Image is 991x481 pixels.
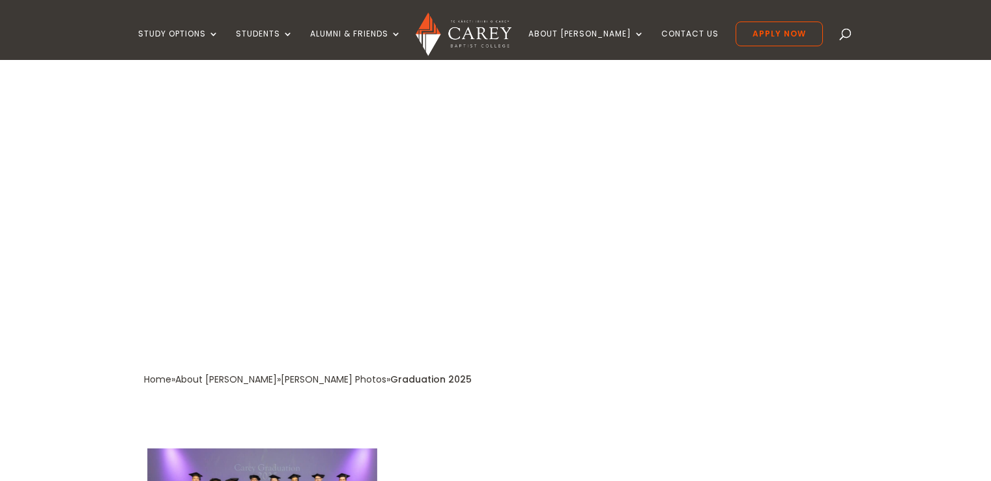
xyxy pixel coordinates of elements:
[144,373,171,386] a: Home
[281,373,386,386] a: [PERSON_NAME] Photos
[144,371,390,388] div: » » »
[416,12,511,56] img: Carey Baptist College
[138,29,219,60] a: Study Options
[736,22,823,46] a: Apply Now
[310,29,401,60] a: Alumni & Friends
[390,371,472,388] div: Graduation 2025
[236,29,293,60] a: Students
[528,29,644,60] a: About [PERSON_NAME]
[661,29,719,60] a: Contact Us
[175,373,277,386] a: About [PERSON_NAME]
